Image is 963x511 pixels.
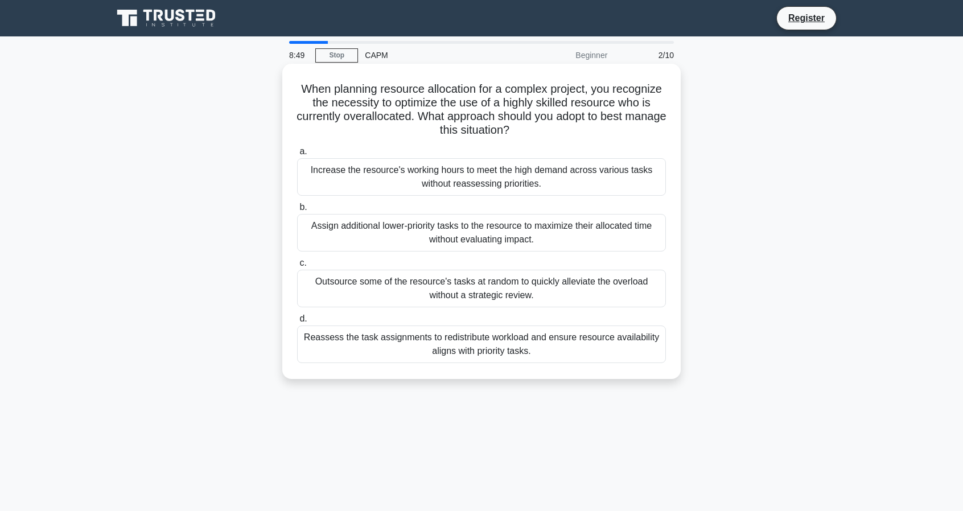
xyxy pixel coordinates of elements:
div: Outsource some of the resource's tasks at random to quickly alleviate the overload without a stra... [297,270,666,307]
a: Stop [315,48,358,63]
div: Reassess the task assignments to redistribute workload and ensure resource availability aligns wi... [297,325,666,363]
span: b. [299,202,307,212]
div: 2/10 [614,44,681,67]
a: Register [781,11,832,25]
span: d. [299,314,307,323]
div: Increase the resource's working hours to meet the high demand across various tasks without reasse... [297,158,666,196]
h5: When planning resource allocation for a complex project, you recognize the necessity to optimize ... [296,82,667,138]
div: Beginner [515,44,614,67]
div: 8:49 [282,44,315,67]
div: Assign additional lower-priority tasks to the resource to maximize their allocated time without e... [297,214,666,252]
div: CAPM [358,44,515,67]
span: c. [299,258,306,267]
span: a. [299,146,307,156]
